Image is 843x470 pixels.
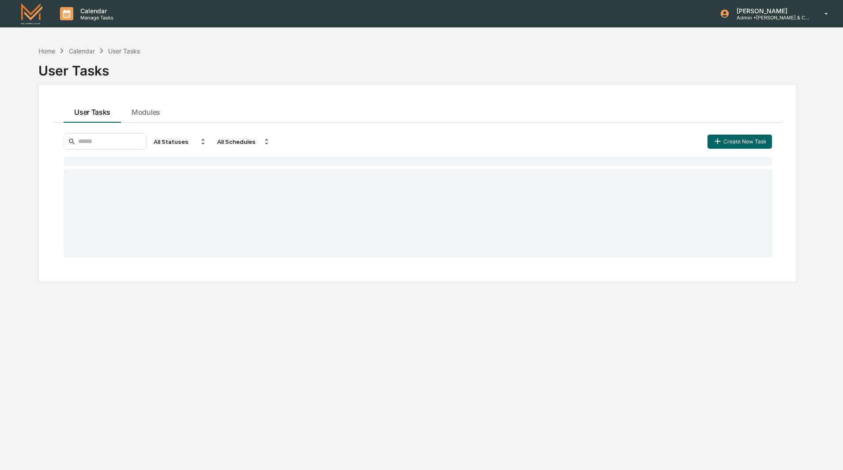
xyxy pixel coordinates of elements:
p: Calendar [73,7,118,15]
p: [PERSON_NAME] [730,7,812,15]
button: Modules [121,99,171,123]
div: All Schedules [214,135,274,149]
div: Calendar [69,47,95,55]
div: All Statuses [150,135,210,149]
div: User Tasks [38,56,797,79]
p: Admin • [PERSON_NAME] & Co. - BD [730,15,812,21]
button: User Tasks [64,99,121,123]
div: User Tasks [108,47,140,55]
p: Manage Tasks [73,15,118,21]
div: Home [38,47,55,55]
img: logo [21,3,42,24]
button: Create New Task [708,135,772,149]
